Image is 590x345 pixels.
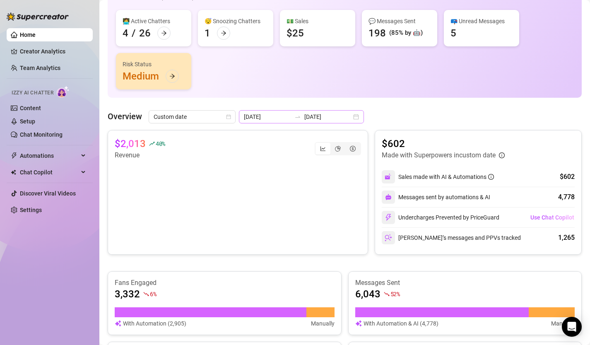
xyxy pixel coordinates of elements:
[115,150,165,160] article: Revenue
[57,86,70,98] img: AI Chatter
[115,287,140,301] article: 3,332
[315,142,361,155] div: segmented control
[368,27,386,40] div: 198
[355,319,362,328] img: svg%3e
[20,166,79,179] span: Chat Copilot
[205,17,267,26] div: 😴 Snoozing Chatters
[115,278,335,287] article: Fans Engaged
[558,233,575,243] div: 1,265
[530,211,575,224] button: Use Chat Copilot
[20,105,41,111] a: Content
[287,27,304,40] div: $25
[335,146,341,152] span: pie-chart
[20,65,60,71] a: Team Analytics
[20,149,79,162] span: Automations
[20,207,42,213] a: Settings
[20,131,63,138] a: Chat Monitoring
[398,172,494,181] div: Sales made with AI & Automations
[530,214,574,221] span: Use Chat Copilot
[123,27,128,40] div: 4
[304,112,352,121] input: End date
[20,31,36,38] a: Home
[384,291,390,297] span: fall
[154,111,231,123] span: Custom date
[244,112,291,121] input: Start date
[562,317,582,337] div: Open Intercom Messenger
[287,17,349,26] div: 💵 Sales
[115,137,146,150] article: $2,013
[123,17,185,26] div: 👩‍💻 Active Chatters
[115,319,121,328] img: svg%3e
[355,287,380,301] article: 6,043
[350,146,356,152] span: dollar-circle
[560,172,575,182] div: $602
[382,231,521,244] div: [PERSON_NAME]’s messages and PPVs tracked
[389,28,423,38] div: (85% by 🤖)
[11,152,17,159] span: thunderbolt
[169,73,175,79] span: arrow-right
[450,27,456,40] div: 5
[123,60,185,69] div: Risk Status
[7,12,69,21] img: logo-BBDzfeDw.svg
[139,27,151,40] div: 26
[385,194,392,200] img: svg%3e
[311,319,335,328] article: Manually
[108,110,142,123] article: Overview
[156,140,165,147] span: 40 %
[368,17,431,26] div: 💬 Messages Sent
[385,214,392,221] img: svg%3e
[149,141,155,147] span: rise
[390,290,400,298] span: 52 %
[385,234,392,241] img: svg%3e
[385,173,392,181] img: svg%3e
[499,152,505,158] span: info-circle
[382,191,490,204] div: Messages sent by automations & AI
[205,27,210,40] div: 1
[150,290,156,298] span: 6 %
[12,89,53,97] span: Izzy AI Chatter
[226,114,231,119] span: calendar
[364,319,438,328] article: With Automation & AI (4,778)
[20,45,86,58] a: Creator Analytics
[382,150,496,160] article: Made with Superpowers in custom date
[20,118,35,125] a: Setup
[551,319,575,328] article: Manually
[450,17,513,26] div: 📪 Unread Messages
[20,190,76,197] a: Discover Viral Videos
[143,291,149,297] span: fall
[558,192,575,202] div: 4,778
[382,211,499,224] div: Undercharges Prevented by PriceGuard
[320,146,326,152] span: line-chart
[382,137,505,150] article: $602
[123,319,186,328] article: With Automation (2,905)
[11,169,16,175] img: Chat Copilot
[161,30,167,36] span: arrow-right
[488,174,494,180] span: info-circle
[221,30,226,36] span: arrow-right
[355,278,575,287] article: Messages Sent
[294,113,301,120] span: to
[294,113,301,120] span: swap-right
